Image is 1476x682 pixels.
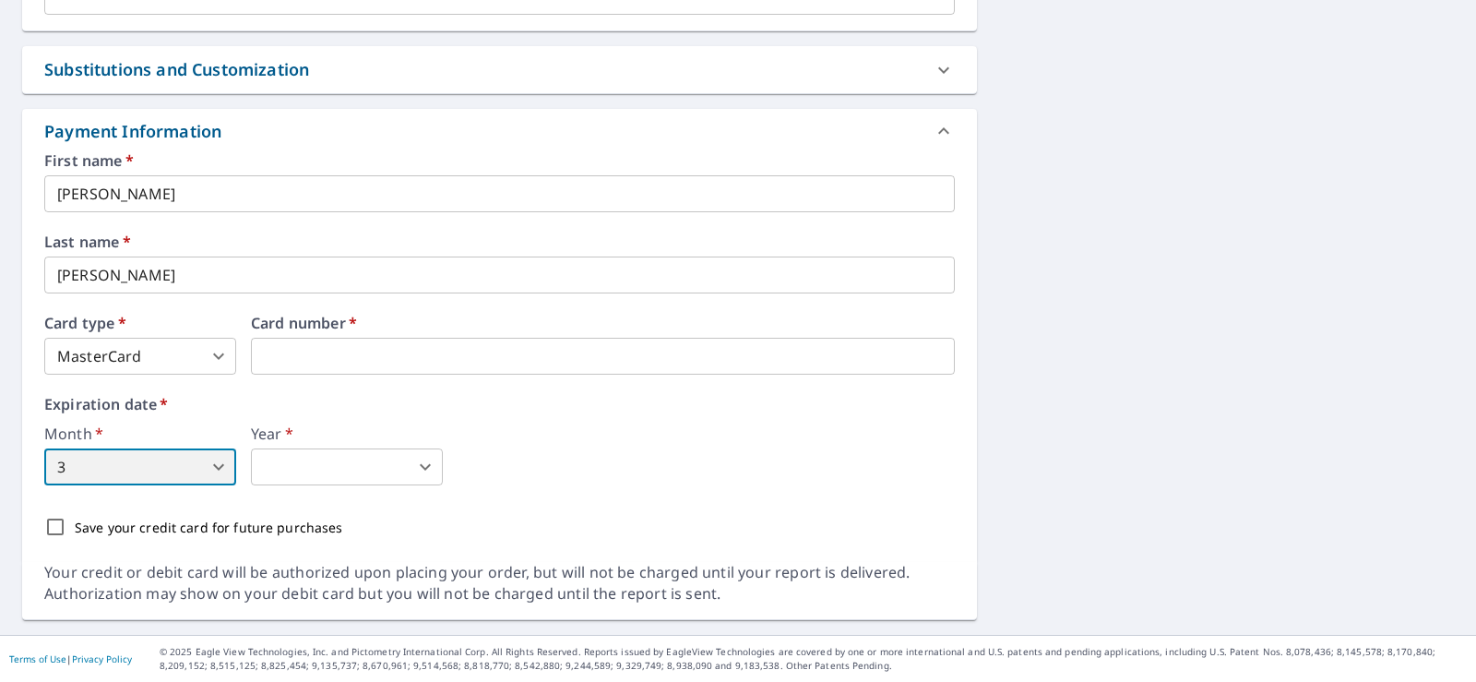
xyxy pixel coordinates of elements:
[44,426,236,441] label: Month
[44,153,955,168] label: First name
[44,119,229,144] div: Payment Information
[44,316,236,330] label: Card type
[160,645,1467,673] p: © 2025 Eagle View Technologies, Inc. and Pictometry International Corp. All Rights Reserved. Repo...
[44,397,955,412] label: Expiration date
[44,57,309,82] div: Substitutions and Customization
[251,426,443,441] label: Year
[9,652,66,665] a: Terms of Use
[44,234,955,249] label: Last name
[75,518,343,537] p: Save your credit card for future purchases
[44,562,955,604] div: Your credit or debit card will be authorized upon placing your order, but will not be charged unt...
[22,46,977,93] div: Substitutions and Customization
[251,338,955,375] iframe: secure payment field
[44,449,236,485] div: 3
[251,449,443,485] div: ​
[44,338,236,375] div: MasterCard
[251,316,955,330] label: Card number
[72,652,132,665] a: Privacy Policy
[9,653,132,664] p: |
[22,109,977,153] div: Payment Information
